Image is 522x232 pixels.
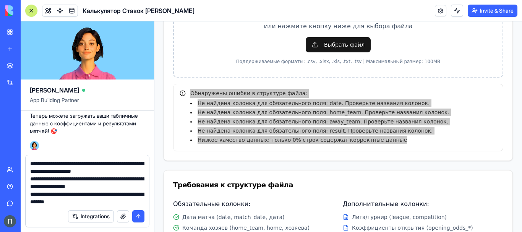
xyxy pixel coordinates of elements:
p: или нажмите кнопку ниже для выбора файла [32,0,336,10]
li: Дата матча (date, match_date, дата) [19,192,179,200]
p: Теперь можете загружать ваши табличные данные с коэффициентами и результатами матчей! 🎯 [30,112,145,135]
li: Лига/турнир (league, competition) [188,192,349,200]
li: Не найдена колонка для обязательного поля: home_team. Проверьте названия колонок. [36,87,342,95]
li: Команда хозяев (home_team, home, хозяева) [19,203,179,210]
h4: Дополнительные колонки: [188,178,349,187]
div: Поддерживаемые форматы: .csv, .xlsx, .xls, .txt, .tsv | Максимальный размер: 100MB [32,37,336,43]
li: Не найдена колонка для обязательного поля: away_team. Проверьте названия колонок. [36,96,342,104]
li: Коэффициенты открытия (opening_odds_*) [188,203,349,210]
img: Ella_00000_wcx2te.png [30,141,39,150]
img: logo [5,5,53,16]
h4: Обязательные колонки: [19,178,179,187]
div: Требования к структуре файла [19,158,349,169]
span: Выбрать файл [151,16,216,31]
span: [PERSON_NAME] [30,86,79,95]
p: Обнаружены ошибки в структуре файла: [36,68,342,76]
span: App Building Partner [30,96,145,110]
li: Не найдена колонка для обязательного поля: date. Проверьте названия колонок. [36,78,342,86]
li: Низкое качество данных: только 0% строк содержат корректные данные [36,115,342,122]
button: Invite & Share [468,5,517,17]
li: Не найдена колонка для обязательного поля: result. Проверьте названия колонок. [36,105,342,113]
button: Integrations [68,210,114,222]
span: Калькулятор Ставок [PERSON_NAME] [83,6,195,15]
img: ACg8ocLYZcniSWS0r62NJVWN7tHTynQltOzJu0IC1lgS5uJIfDJ60Q=s96-c [4,215,16,227]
